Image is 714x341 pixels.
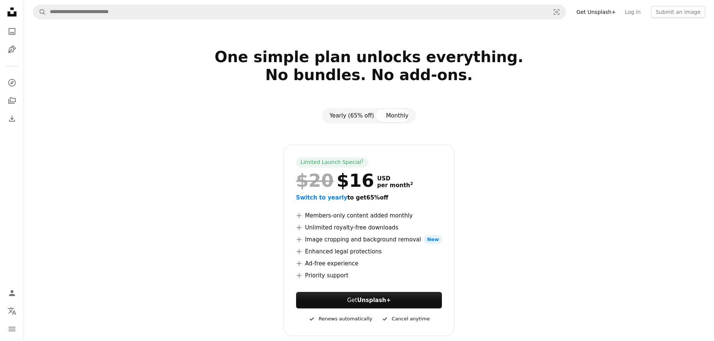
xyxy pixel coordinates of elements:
[296,247,442,256] li: Enhanced legal protections
[381,314,430,323] div: Cancel anytime
[548,5,566,19] button: Visual search
[620,6,645,18] a: Log in
[377,182,413,189] span: per month
[361,158,364,163] sup: 1
[651,6,705,18] button: Submit an image
[360,159,365,166] a: 1
[380,109,415,122] button: Monthly
[308,314,372,323] div: Renews automatically
[4,304,19,319] button: Language
[296,171,334,190] span: $20
[296,193,388,202] button: Switch to yearlyto get65%off
[296,235,442,244] li: Image cropping and background removal
[33,4,566,19] form: Find visuals sitewide
[296,292,442,308] button: GetUnsplash+
[4,286,19,301] a: Log in / Sign up
[357,297,391,304] strong: Unsplash+
[4,93,19,108] a: Collections
[410,181,413,186] sup: 2
[424,235,442,244] span: New
[4,24,19,39] a: Photos
[296,194,347,201] span: Switch to yearly
[409,182,415,189] a: 2
[4,42,19,57] a: Illustrations
[296,223,442,232] li: Unlimited royalty-free downloads
[296,157,368,168] div: Limited Launch Special
[4,322,19,337] button: Menu
[128,48,611,102] h2: One simple plan unlocks everything. No bundles. No add-ons.
[296,211,442,220] li: Members-only content added monthly
[296,259,442,268] li: Ad-free experience
[4,111,19,126] a: Download History
[377,175,413,182] span: USD
[572,6,620,18] a: Get Unsplash+
[323,109,380,122] button: Yearly (65% off)
[4,4,19,21] a: Home — Unsplash
[296,271,442,280] li: Priority support
[33,5,46,19] button: Search Unsplash
[296,171,374,190] div: $16
[4,75,19,90] a: Explore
